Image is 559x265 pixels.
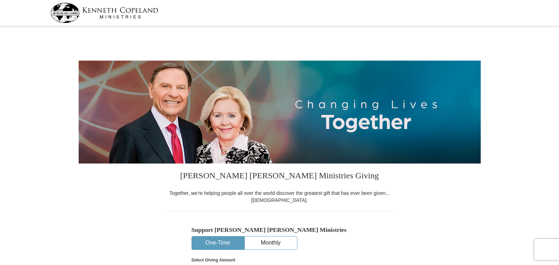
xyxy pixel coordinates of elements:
div: Together, we're helping people all over the world discover the greatest gift that has ever been g... [165,190,394,204]
img: kcm-header-logo.svg [50,3,158,23]
button: One-Time [192,236,244,249]
h5: Support [PERSON_NAME] [PERSON_NAME] Ministries [192,226,368,234]
h3: [PERSON_NAME] [PERSON_NAME] Ministries Giving [165,164,394,190]
strong: Select Giving Amount [192,258,235,263]
button: Monthly [245,236,297,249]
